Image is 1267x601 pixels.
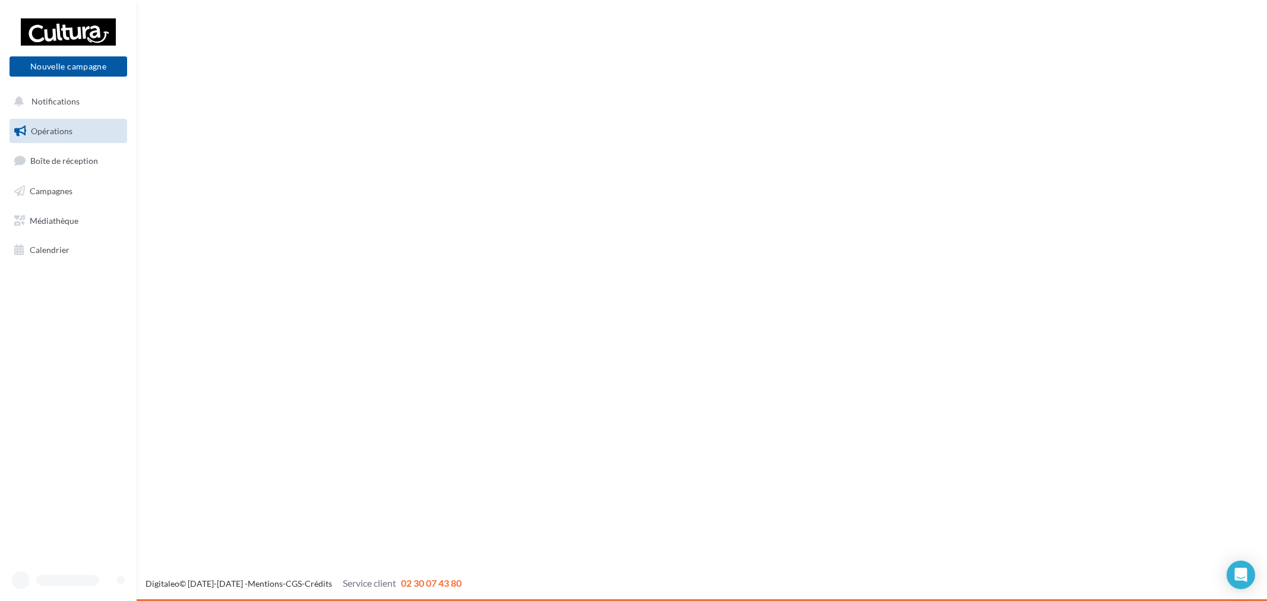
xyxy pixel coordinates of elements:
[248,578,283,589] a: Mentions
[146,578,462,589] span: © [DATE]-[DATE] - - -
[30,156,98,166] span: Boîte de réception
[7,208,129,233] a: Médiathèque
[146,578,179,589] a: Digitaleo
[31,96,80,106] span: Notifications
[10,56,127,77] button: Nouvelle campagne
[7,119,129,144] a: Opérations
[7,148,129,173] a: Boîte de réception
[31,126,72,136] span: Opérations
[286,578,302,589] a: CGS
[30,186,72,196] span: Campagnes
[7,238,129,262] a: Calendrier
[343,577,396,589] span: Service client
[30,245,69,255] span: Calendrier
[1227,561,1255,589] div: Open Intercom Messenger
[7,89,125,114] button: Notifications
[305,578,332,589] a: Crédits
[30,215,78,225] span: Médiathèque
[7,179,129,204] a: Campagnes
[401,577,462,589] span: 02 30 07 43 80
